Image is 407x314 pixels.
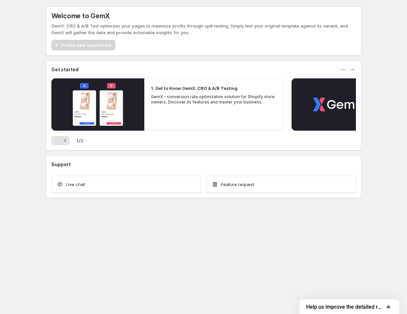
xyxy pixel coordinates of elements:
[66,181,85,188] span: Live chat
[51,12,110,20] h5: Welcome to GemX
[51,161,71,168] h3: Support
[306,304,384,310] span: Help us improve the detailed report for A/B campaigns
[51,23,356,36] p: GemX: CRO & A/B Test optimizes your pages to maximize profits through split testing. Simply test ...
[306,303,392,311] button: Show survey - Help us improve the detailed report for A/B campaigns
[151,85,237,92] h2: 1. Get to Know GemX: CRO & A/B Testing
[51,66,79,73] h3: Get started
[151,94,277,105] p: GemX - conversion rate optimization solution for Shopify store owners. Discover its features and ...
[221,181,254,188] span: Feature request
[76,137,83,144] span: 1 / 2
